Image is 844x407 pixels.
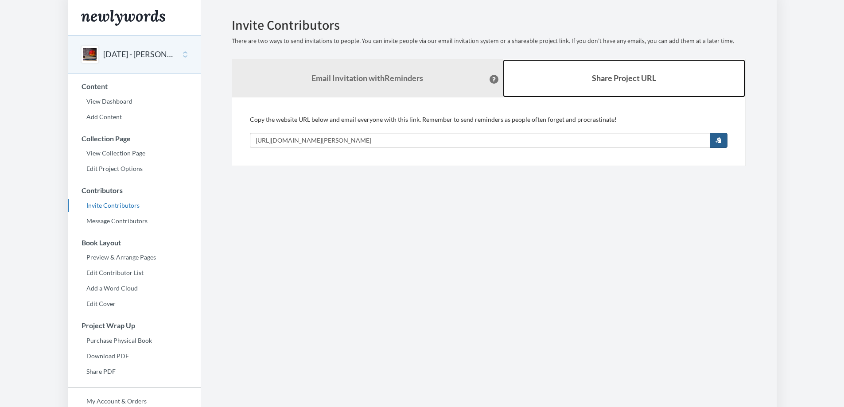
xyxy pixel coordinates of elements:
h3: Contributors [68,186,201,194]
img: Newlywords logo [81,10,165,26]
a: Add a Word Cloud [68,282,201,295]
h3: Collection Page [68,135,201,143]
h3: Project Wrap Up [68,322,201,329]
span: Support [18,6,50,14]
b: Share Project URL [592,73,656,83]
a: Edit Contributor List [68,266,201,279]
a: Edit Cover [68,297,201,310]
strong: Email Invitation with Reminders [311,73,423,83]
a: Download PDF [68,349,201,363]
button: [DATE] - [PERSON_NAME] [103,49,175,60]
a: Message Contributors [68,214,201,228]
h2: Invite Contributors [232,18,746,32]
div: Copy the website URL below and email everyone with this link. Remember to send reminders as peopl... [250,115,727,148]
h3: Book Layout [68,239,201,247]
a: Preview & Arrange Pages [68,251,201,264]
a: View Dashboard [68,95,201,108]
a: Add Content [68,110,201,124]
p: There are two ways to send invitations to people. You can invite people via our email invitation ... [232,37,746,46]
a: Share PDF [68,365,201,378]
h3: Content [68,82,201,90]
a: Edit Project Options [68,162,201,175]
a: Invite Contributors [68,199,201,212]
a: Purchase Physical Book [68,334,201,347]
a: View Collection Page [68,147,201,160]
